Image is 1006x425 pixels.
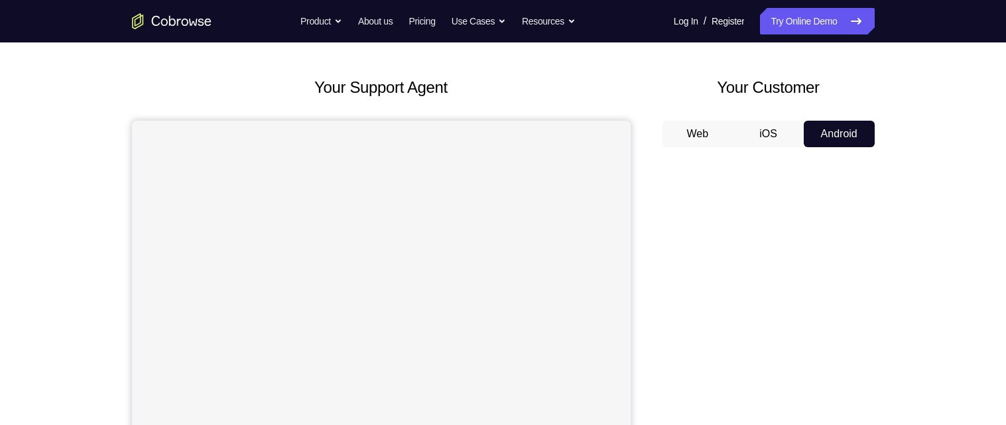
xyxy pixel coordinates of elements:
h2: Your Customer [662,76,875,99]
button: Web [662,121,733,147]
button: Use Cases [452,8,506,34]
a: Go to the home page [132,13,212,29]
a: About us [358,8,393,34]
button: Product [300,8,342,34]
button: Android [804,121,875,147]
a: Pricing [409,8,435,34]
a: Log In [674,8,698,34]
a: Register [712,8,744,34]
span: / [704,13,706,29]
button: iOS [733,121,804,147]
a: Try Online Demo [760,8,874,34]
h2: Your Support Agent [132,76,631,99]
button: Resources [522,8,576,34]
